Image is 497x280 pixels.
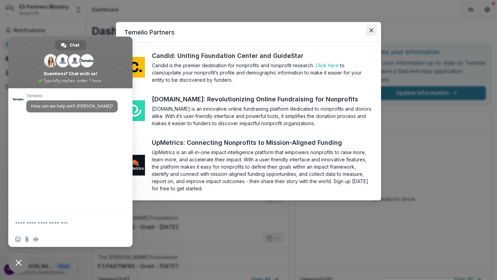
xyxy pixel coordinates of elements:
[8,252,29,273] div: Close chat
[124,155,145,176] img: me
[152,105,373,127] section: [DOMAIN_NAME] is an innovative online fundraising platform dedicated to nonprofits and donors ali...
[124,100,145,121] img: me
[152,149,373,192] section: UpMetrics is an all-in-one impact intelligence platform that empowers nonprofits to raise more, l...
[152,62,373,83] section: Candid is the premier destination for nonprofits and nonprofit research. to claim/update your non...
[15,220,110,227] textarea: Compose your message...
[152,94,371,104] a: [DOMAIN_NAME]: Revolutionizing Online Fundraising for Nonprofits
[315,62,339,68] a: Click here
[152,51,316,60] a: Candid: Uniting Foundation Center and GuideStar
[33,237,39,242] span: Audio message
[24,237,30,242] span: Send a file
[116,22,381,43] header: Temelio Partners
[366,25,377,36] button: Close
[70,40,79,50] span: Chat
[15,237,21,242] span: Insert an emoji
[152,138,355,147] a: UpMetrics: Connecting Nonprofits to Mission-Aligned Funding
[124,57,145,78] img: me
[26,93,118,98] span: Temelio
[31,103,113,109] span: How can we help with [PERSON_NAME]?
[55,40,86,50] div: Chat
